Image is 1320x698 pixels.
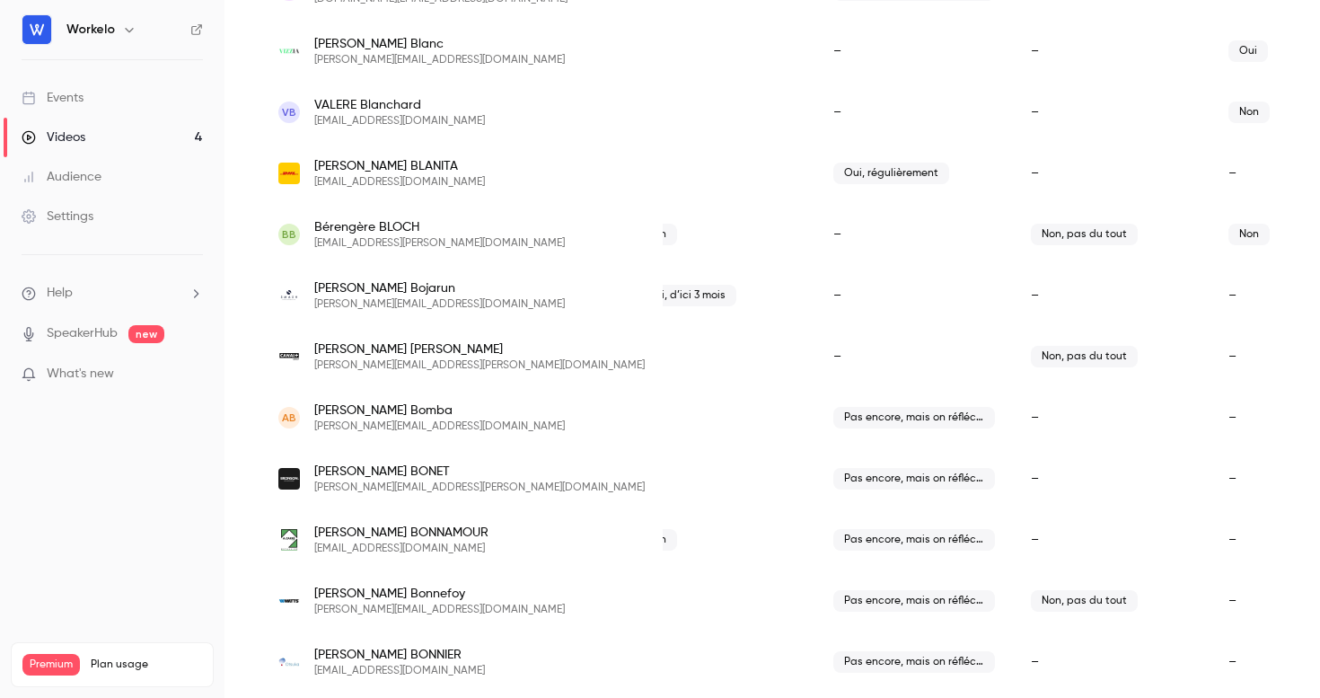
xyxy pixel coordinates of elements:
div: – [1013,143,1210,204]
div: – [618,448,815,509]
div: Audience [22,168,101,186]
span: [PERSON_NAME] [PERSON_NAME] [314,340,645,358]
span: Oui, d’ici 3 mois [636,285,736,306]
span: [PERSON_NAME][EMAIL_ADDRESS][DOMAIN_NAME] [314,297,565,312]
div: – [815,82,1013,143]
span: [EMAIL_ADDRESS][DOMAIN_NAME] [314,542,488,556]
div: – [1013,21,1210,82]
span: [PERSON_NAME] Bonnefoy [314,585,565,603]
h6: Workelo [66,21,115,39]
div: – [618,21,815,82]
div: – [815,326,1013,387]
span: [PERSON_NAME] BONNIER [314,646,485,664]
img: groupe-carre.com [278,529,300,551]
span: Help [47,284,73,303]
div: – [618,143,815,204]
div: – [618,387,815,448]
span: [EMAIL_ADDRESS][PERSON_NAME][DOMAIN_NAME] [314,236,565,251]
div: Events [22,89,84,107]
span: Non, pas du tout [1031,224,1138,245]
img: Workelo [22,15,51,44]
span: Non, pas du tout [1031,590,1138,612]
span: Plan usage [91,658,202,672]
div: – [1013,632,1210,693]
span: [PERSON_NAME] Blanc [314,35,565,53]
div: – [815,21,1013,82]
img: wattswater.com [278,590,300,612]
span: [PERSON_NAME] Bomba [314,402,565,420]
span: Pas encore, mais on réfléchit à l’intégrer [833,407,995,429]
img: dhl.com [278,163,300,184]
span: Oui [1228,40,1268,62]
div: – [618,326,815,387]
span: [PERSON_NAME] BONET [314,463,645,481]
img: bronson.fr [278,468,300,490]
span: Non, pas du tout [1031,346,1138,367]
span: What's new [47,365,114,384]
div: – [618,570,815,632]
span: Oui, régulièrement [833,163,949,184]
span: Non [1228,224,1270,245]
a: SpeakerHub [47,324,118,343]
span: [PERSON_NAME][EMAIL_ADDRESS][PERSON_NAME][DOMAIN_NAME] [314,358,645,373]
div: Videos [22,128,85,146]
div: – [815,265,1013,326]
span: [EMAIL_ADDRESS][DOMAIN_NAME] [314,114,485,128]
div: – [1013,387,1210,448]
span: Non [1228,102,1270,123]
span: BB [282,226,296,243]
iframe: Noticeable Trigger [181,367,203,383]
span: Pas encore, mais on réfléchit à l’intégrer [833,468,995,490]
div: – [1013,82,1210,143]
span: Premium [22,654,80,676]
span: [PERSON_NAME] BONNAMOUR [314,524,488,542]
span: Pas encore, mais on réfléchit à l’intégrer [833,590,995,612]
img: otsuka.fr [278,651,300,673]
span: [PERSON_NAME][EMAIL_ADDRESS][DOMAIN_NAME] [314,53,565,67]
img: canal-plus.com [278,346,300,367]
span: Pas encore, mais on réfléchit à l’intégrer [833,529,995,551]
img: vizzia.fr [278,40,300,62]
div: Settings [22,208,93,225]
span: [PERSON_NAME][EMAIL_ADDRESS][DOMAIN_NAME] [314,420,565,434]
span: VALERE Blanchard [314,96,485,114]
span: [EMAIL_ADDRESS][DOMAIN_NAME] [314,175,485,190]
img: smashgroup.fr [278,285,300,306]
span: VB [282,104,296,120]
div: – [1013,448,1210,509]
div: – [1013,265,1210,326]
li: help-dropdown-opener [22,284,203,303]
span: [PERSON_NAME][EMAIL_ADDRESS][DOMAIN_NAME] [314,603,565,617]
span: Bérengère BLOCH [314,218,565,236]
div: – [815,204,1013,265]
span: Pas encore, mais on réfléchit à l’intégrer [833,651,995,673]
div: – [618,82,815,143]
span: [EMAIL_ADDRESS][DOMAIN_NAME] [314,664,485,678]
div: – [1013,509,1210,570]
span: new [128,325,164,343]
span: [PERSON_NAME] Bojarun [314,279,565,297]
span: AB [282,410,296,426]
div: – [618,632,815,693]
span: [PERSON_NAME] BLANITA [314,157,485,175]
span: [PERSON_NAME][EMAIL_ADDRESS][PERSON_NAME][DOMAIN_NAME] [314,481,645,495]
